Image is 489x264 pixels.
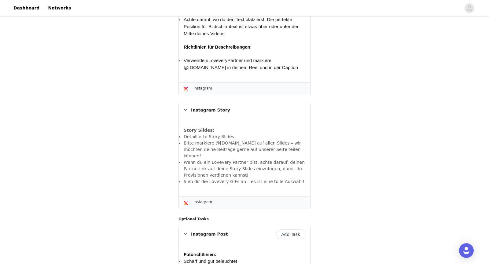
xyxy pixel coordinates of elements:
[184,252,216,257] span: Fotorichtlinien:
[184,128,214,133] strong: Story Slides:
[184,159,305,178] li: Wenn du ein Lovevery Partner bist, achte darauf, deinen Partnerlink auf deine Story Slides einzuf...
[184,58,298,70] span: Verwende #LoveveryPartner und markiere @[DOMAIN_NAME] in deinem Reel und in der Caption
[193,200,212,204] span: Instagram
[459,243,474,258] div: Open Intercom Messenger
[466,3,472,13] div: avatar
[178,216,311,222] h5: Optional Tasks
[184,200,189,205] img: Instagram Icon
[184,134,305,140] li: Detaillierte Story Slides
[184,232,187,236] i: icon: right
[184,178,305,185] li: Sieh dir die Lovevery GIFs an – es ist eine tolle Auswahl!
[184,87,189,92] img: Instagram Icon
[10,1,43,15] a: Dashboard
[44,1,75,15] a: Networks
[184,258,237,264] span: Scharf und gut beleuchtet
[184,17,300,36] span: Achte darauf, wo du den Text platzierst. Die perfekte Position für Bildschirmtext ist etwas über ...
[193,86,212,90] span: Instagram
[179,103,310,117] div: icon: rightInstagram Story
[184,45,252,50] span: Richtlinien für Beschreibungen:
[179,227,310,241] div: icon: rightInstagram Post
[276,229,305,239] button: Add Task
[184,140,305,159] li: Bitte markiere @[DOMAIN_NAME] auf allen Slides – wir möchten deine Beiträge gerne auf unserer Sei...
[184,108,187,112] i: icon: right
